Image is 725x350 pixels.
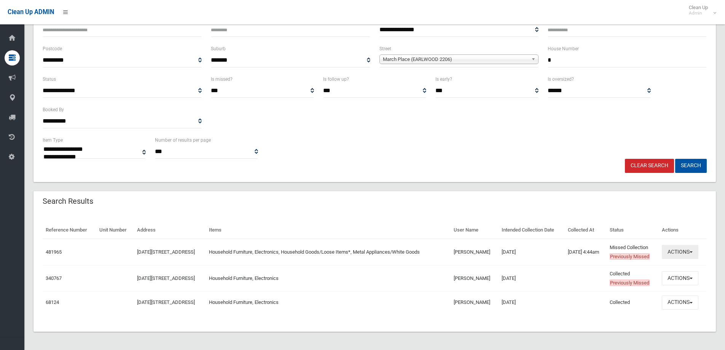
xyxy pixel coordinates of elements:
label: Item Type [43,136,63,144]
label: House Number [548,45,579,53]
label: Status [43,75,56,83]
th: Unit Number [96,222,134,239]
th: Collected At [565,222,607,239]
label: Number of results per page [155,136,211,144]
th: Items [206,222,451,239]
td: [DATE] [499,265,565,291]
label: Street [379,45,391,53]
td: [PERSON_NAME] [451,239,499,265]
button: Search [675,159,707,173]
a: [DATE][STREET_ADDRESS] [137,299,195,305]
span: Previously Missed [610,253,650,260]
label: Is oversized? [548,75,574,83]
header: Search Results [33,194,102,209]
th: User Name [451,222,499,239]
button: Actions [662,296,698,310]
th: Actions [659,222,707,239]
a: 68124 [46,299,59,305]
label: Is missed? [211,75,233,83]
a: 340767 [46,275,62,281]
td: [DATE] [499,291,565,313]
a: 481965 [46,249,62,255]
small: Admin [689,10,708,16]
td: Household Furniture, Electronics, Household Goods/Loose Items*, Metal Appliances/White Goods [206,239,451,265]
th: Reference Number [43,222,96,239]
td: Missed Collection [607,239,658,265]
span: March Place (EARLWOOD 2206) [383,55,528,64]
td: [PERSON_NAME] [451,291,499,313]
td: Collected [607,291,658,313]
th: Status [607,222,658,239]
button: Actions [662,245,698,259]
td: Collected [607,265,658,291]
button: Actions [662,271,698,285]
a: Clear Search [625,159,674,173]
span: Previously Missed [610,280,650,286]
td: Household Furniture, Electronics [206,291,451,313]
label: Booked By [43,105,64,114]
td: [PERSON_NAME] [451,265,499,291]
th: Intended Collection Date [499,222,565,239]
label: Suburb [211,45,226,53]
a: [DATE][STREET_ADDRESS] [137,275,195,281]
th: Address [134,222,206,239]
label: Is follow up? [323,75,349,83]
a: [DATE][STREET_ADDRESS] [137,249,195,255]
label: Is early? [435,75,452,83]
span: Clean Up [685,5,715,16]
td: Household Furniture, Electronics [206,265,451,291]
td: [DATE] [499,239,565,265]
span: Clean Up ADMIN [8,8,54,16]
label: Postcode [43,45,62,53]
td: [DATE] 4:44am [565,239,607,265]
